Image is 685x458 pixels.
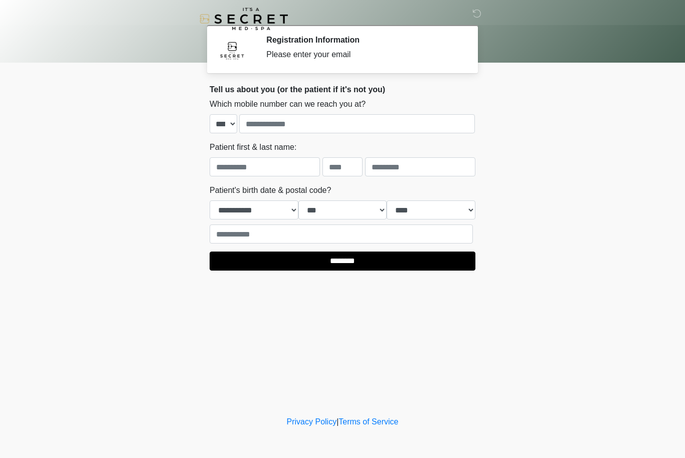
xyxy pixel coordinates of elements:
[210,85,475,94] h2: Tell us about you (or the patient if it's not you)
[217,35,247,65] img: Agent Avatar
[200,8,288,30] img: It's A Secret Med Spa Logo
[266,49,460,61] div: Please enter your email
[336,417,338,426] a: |
[210,98,366,110] label: Which mobile number can we reach you at?
[287,417,337,426] a: Privacy Policy
[338,417,398,426] a: Terms of Service
[210,184,331,196] label: Patient's birth date & postal code?
[266,35,460,45] h2: Registration Information
[210,141,296,153] label: Patient first & last name:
